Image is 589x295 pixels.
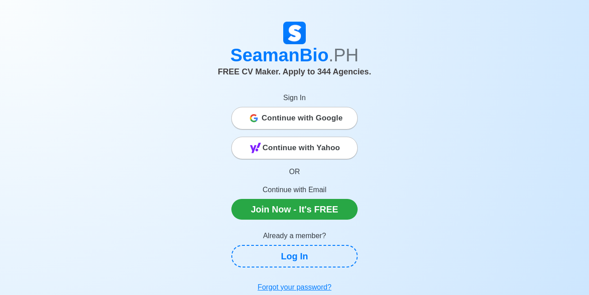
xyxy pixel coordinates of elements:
[231,199,358,220] a: Join Now - It's FREE
[231,137,358,159] button: Continue with Yahoo
[283,22,306,44] img: Logo
[44,44,545,66] h1: SeamanBio
[231,184,358,195] p: Continue with Email
[262,139,340,157] span: Continue with Yahoo
[231,245,358,267] a: Log In
[231,92,358,103] p: Sign In
[231,107,358,129] button: Continue with Google
[262,109,343,127] span: Continue with Google
[258,283,331,291] u: Forgot your password?
[329,45,359,65] span: .PH
[231,230,358,241] p: Already a member?
[218,67,371,76] span: FREE CV Maker. Apply to 344 Agencies.
[231,166,358,177] p: OR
